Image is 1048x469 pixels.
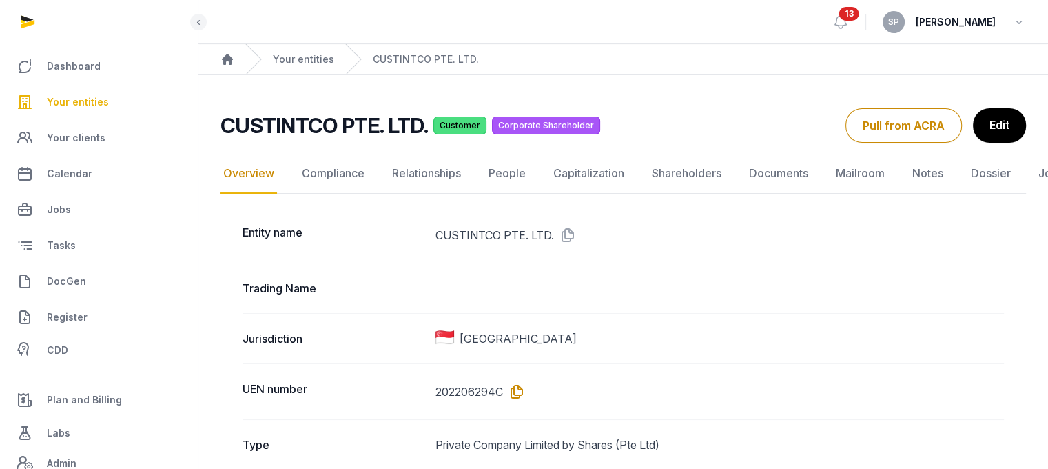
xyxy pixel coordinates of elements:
[11,337,187,364] a: CDD
[11,157,187,190] a: Calendar
[551,154,627,194] a: Capitalization
[273,52,334,66] a: Your entities
[746,154,811,194] a: Documents
[11,229,187,262] a: Tasks
[973,108,1026,143] a: Edit
[649,154,724,194] a: Shareholders
[11,265,187,298] a: DocGen
[433,117,486,134] span: Customer
[220,154,277,194] a: Overview
[47,392,122,408] span: Plan and Billing
[389,154,464,194] a: Relationships
[299,154,367,194] a: Compliance
[435,224,1004,246] dd: CUSTINTCO PTE. LTD.
[11,50,187,83] a: Dashboard
[916,14,996,30] span: [PERSON_NAME]
[220,113,428,138] h2: CUSTINTCO PTE. LTD.
[243,437,424,453] dt: Type
[47,130,105,146] span: Your clients
[833,154,887,194] a: Mailroom
[47,342,68,359] span: CDD
[968,154,1014,194] a: Dossier
[373,52,479,66] a: CUSTINTCO PTE. LTD.
[47,94,109,110] span: Your entities
[47,166,92,182] span: Calendar
[839,7,859,21] span: 13
[435,381,1004,403] dd: 202206294C
[47,309,88,326] span: Register
[910,154,946,194] a: Notes
[883,11,905,33] button: SP
[198,44,1048,75] nav: Breadcrumb
[47,58,101,74] span: Dashboard
[243,381,424,403] dt: UEN number
[47,201,71,218] span: Jobs
[11,383,187,417] a: Plan and Billing
[486,154,528,194] a: People
[47,425,70,441] span: Labs
[888,18,899,26] span: SP
[11,121,187,154] a: Your clients
[47,237,76,254] span: Tasks
[845,108,962,143] button: Pull from ACRA
[492,117,600,134] span: Corporate Shareholder
[47,273,86,290] span: DocGen
[243,224,424,246] dt: Entity name
[11,301,187,334] a: Register
[11,417,187,450] a: Labs
[243,280,424,297] dt: Trading Name
[435,437,1004,453] dd: Private Company Limited by Shares (Pte Ltd)
[220,154,1026,194] nav: Tabs
[11,193,187,226] a: Jobs
[460,330,577,347] span: [GEOGRAPHIC_DATA]
[11,86,187,119] a: Your entities
[243,330,424,347] dt: Jurisdiction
